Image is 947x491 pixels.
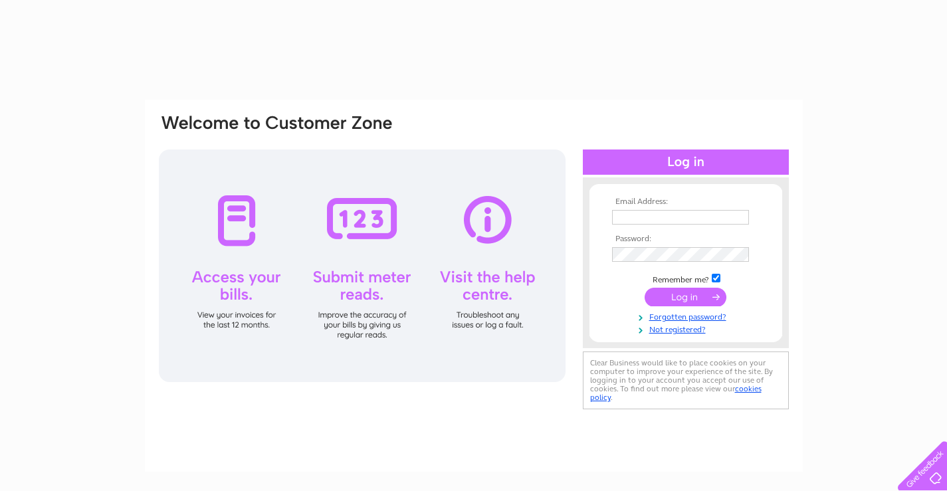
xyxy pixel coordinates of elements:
[612,322,763,335] a: Not registered?
[609,235,763,244] th: Password:
[590,384,762,402] a: cookies policy
[612,310,763,322] a: Forgotten password?
[609,272,763,285] td: Remember me?
[583,351,789,409] div: Clear Business would like to place cookies on your computer to improve your experience of the sit...
[645,288,726,306] input: Submit
[609,197,763,207] th: Email Address:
